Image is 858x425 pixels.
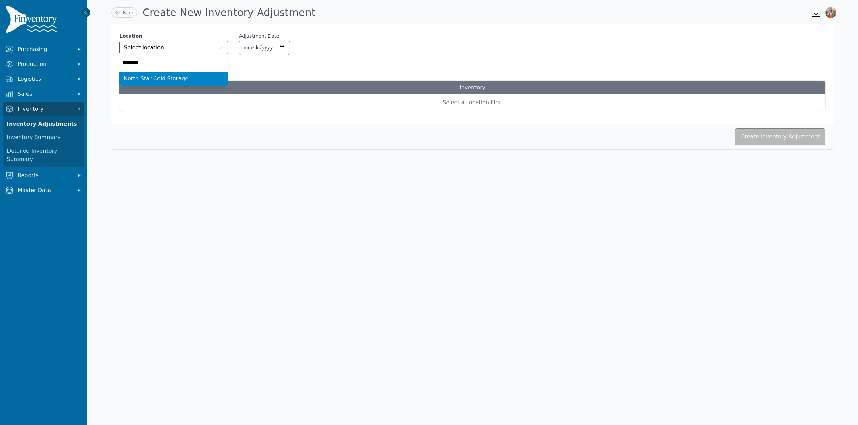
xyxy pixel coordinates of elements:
a: Inventory Summary [4,131,83,144]
button: Inventory [3,102,84,116]
button: Create Inventory Adjustment [735,128,825,145]
button: Master Data [3,184,84,197]
button: Purchasing [3,42,84,56]
span: Master Data [18,186,72,195]
span: Inventory [18,105,72,113]
a: Back [111,7,137,18]
label: Location [119,33,228,39]
a: Detailed Inventory Summary [4,144,83,166]
span: Purchasing [18,45,72,53]
h3: Inventory [119,81,825,94]
ul: Select location [119,72,228,86]
button: Production [3,57,84,71]
button: Sales [3,87,84,101]
span: Sales [18,90,72,98]
span: Production [18,60,72,68]
h1: Create New Inventory Adjustment [143,6,315,19]
span: Select location [124,43,164,52]
img: Sera Wheeler [825,7,836,18]
button: Reports [3,169,84,182]
span: Reports [18,171,72,180]
span: North Star Cold Storage [124,75,188,83]
label: Adjustment Date [239,33,279,39]
a: Inventory Adjustments [4,117,83,131]
img: Finventory [5,5,60,36]
button: Select location [119,41,228,54]
input: Select location [119,56,228,69]
div: Select a Location First [119,94,825,111]
span: Logistics [18,75,72,83]
button: Logistics [3,72,84,86]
